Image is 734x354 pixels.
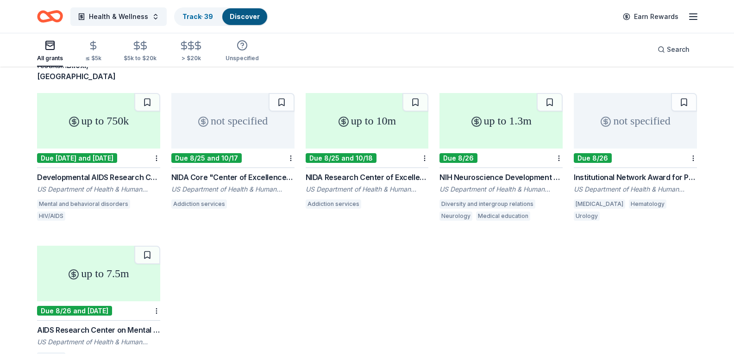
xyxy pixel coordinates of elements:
[439,211,472,221] div: Neurology
[574,93,697,149] div: not specified
[667,44,690,55] span: Search
[37,93,160,149] div: up to 750k
[476,211,530,221] div: Medical education
[37,93,160,224] a: up to 750kDue [DATE] and [DATE]Developmental AIDS Research Center on Mental Health and HIV/AIDS (...
[37,246,160,301] div: up to 7.5m
[574,153,612,163] div: Due 8/26
[37,324,160,335] div: AIDS Research Center on Mental Health and HIV/AIDS (P30 Clinical Trial Optional) (353125)
[174,7,268,26] button: Track· 39Discover
[629,199,666,209] div: Hematology
[230,12,260,20] a: Discover
[37,185,160,194] div: US Department of Health & Human Services: National Institutes of Health (NIH)
[439,185,563,194] div: US Department of Health & Human Services: National Institutes of Health (NIH)
[439,93,563,149] div: up to 1.3m
[306,153,376,163] div: Due 8/25 and 10/18
[171,93,295,149] div: not specified
[70,7,167,26] button: Health & Wellness
[439,153,477,163] div: Due 8/26
[574,172,697,183] div: Institutional Network Award for Promoting Kidney, Urologic, and Hematologic Research Training (U2...
[306,172,429,183] div: NIDA Research Center of Excellence Grant Program (P50 Clinical Trial Optional) (345364)
[171,199,227,209] div: Addiction services
[37,211,65,221] div: HIV/AIDS
[171,153,242,163] div: Due 8/25 and 10/17
[574,199,625,209] div: [MEDICAL_DATA]
[306,199,361,209] div: Addiction services
[439,199,535,209] div: Diversity and intergroup relations
[179,37,203,67] button: > $20k
[85,55,101,62] div: ≤ $5k
[37,172,160,183] div: Developmental AIDS Research Center on Mental Health and HIV/AIDS (P30 Clinical Trial Optional) (3...
[182,12,213,20] a: Track· 39
[179,55,203,62] div: > $20k
[226,36,259,67] button: Unspecified
[617,8,684,25] a: Earn Rewards
[306,185,429,194] div: US Department of Health & Human Services: National Institutes of Health (NIH)
[37,6,63,27] a: Home
[37,60,160,82] div: results
[37,153,117,163] div: Due [DATE] and [DATE]
[89,11,148,22] span: Health & Wellness
[124,55,157,62] div: $5k to $20k
[171,185,295,194] div: US Department of Health & Human Services: National Institutes of Health (NIH)
[574,185,697,194] div: US Department of Health & Human Services: National Institutes of Health (NIH)
[574,211,600,221] div: Urology
[306,93,429,211] a: up to 10mDue 8/25 and 10/18NIDA Research Center of Excellence Grant Program (P50 Clinical Trial O...
[306,93,429,149] div: up to 10m
[171,172,295,183] div: NIDA Core "Center of Excellence" Grant Program (P30 Clinical Trial Optional) (345149)
[85,37,101,67] button: ≤ $5k
[650,40,697,59] button: Search
[37,337,160,347] div: US Department of Health & Human Services: National Institutes of Health (NIH)
[439,93,563,224] a: up to 1.3mDue 8/26NIH Neuroscience Development for Advancing the Careers of a Diverse Research Wo...
[37,36,63,67] button: All grants
[37,55,63,62] div: All grants
[226,55,259,62] div: Unspecified
[37,306,112,316] div: Due 8/26 and [DATE]
[124,37,157,67] button: $5k to $20k
[574,93,697,224] a: not specifiedDue 8/26Institutional Network Award for Promoting Kidney, Urologic, and Hematologic ...
[171,93,295,211] a: not specifiedDue 8/25 and 10/17NIDA Core "Center of Excellence" Grant Program (P30 Clinical Trial...
[37,199,130,209] div: Mental and behavioral disorders
[439,172,563,183] div: NIH Neuroscience Development for Advancing the Careers of a Diverse Research Workforce (R25 Clini...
